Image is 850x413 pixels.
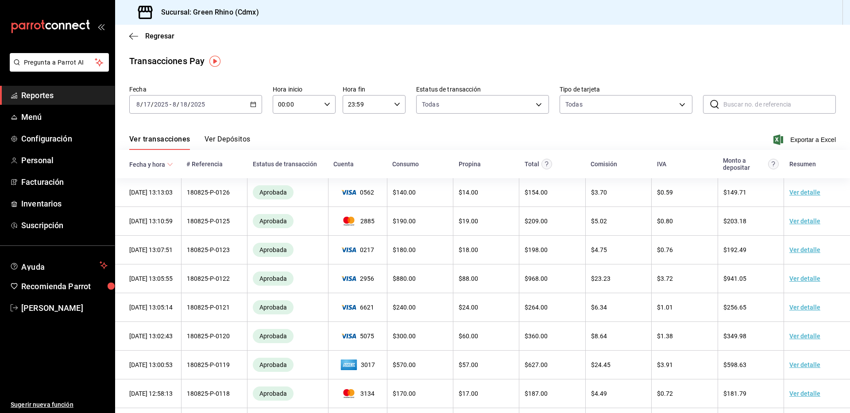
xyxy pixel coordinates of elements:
[393,304,416,311] span: $ 240.00
[723,246,746,253] span: $ 192.49
[723,333,746,340] span: $ 349.98
[393,189,416,196] span: $ 140.00
[129,135,190,150] button: Ver transacciones
[789,304,820,311] a: Ver detalle
[256,218,290,225] span: Aprobada
[459,390,478,397] span: $ 17.00
[21,198,108,210] span: Inventarios
[657,390,673,397] span: $ 0.72
[723,157,765,171] div: Monto a depositar
[591,189,607,196] span: $ 3.70
[21,89,108,101] span: Reportes
[657,304,673,311] span: $ 1.01
[789,275,820,282] a: Ver detalle
[140,101,143,108] span: /
[129,86,262,92] label: Fecha
[181,322,247,351] td: 180825-P-0120
[253,386,294,401] div: Transacciones cobradas de manera exitosa.
[459,218,478,225] span: $ 19.00
[334,275,382,282] span: 2956
[115,236,181,264] td: [DATE] 13:07:51
[256,246,290,253] span: Aprobada
[723,96,836,113] input: Buscar no. de referencia
[209,56,220,67] img: Tooltip marker
[775,134,836,145] button: Exportar a Excel
[525,246,548,253] span: $ 198.00
[657,361,673,368] span: $ 3.91
[129,161,173,168] span: Fecha y hora
[181,379,247,408] td: 180825-P-0118
[253,300,294,314] div: Transacciones cobradas de manera exitosa.
[657,246,673,253] span: $ 0.76
[560,86,692,92] label: Tipo de tarjeta
[789,218,820,225] a: Ver detalle
[253,214,294,228] div: Transacciones cobradas de manera exitosa.
[253,272,294,286] div: Transacciones cobradas de manera exitosa.
[181,207,247,236] td: 180825-P-0125
[181,293,247,322] td: 180825-P-0121
[459,333,478,340] span: $ 60.00
[181,264,247,293] td: 180825-P-0122
[256,189,290,196] span: Aprobada
[177,101,179,108] span: /
[334,246,382,253] span: 0217
[256,361,290,368] span: Aprobada
[253,243,294,257] div: Transacciones cobradas de manera exitosa.
[180,101,188,108] input: --
[459,275,478,282] span: $ 88.00
[459,361,478,368] span: $ 57.00
[129,32,174,40] button: Regresar
[205,135,251,150] button: Ver Depósitos
[591,246,607,253] span: $ 4.75
[591,275,610,282] span: $ 23.23
[789,390,820,397] a: Ver detalle
[6,64,109,73] a: Pregunta a Parrot AI
[115,351,181,379] td: [DATE] 13:00:53
[181,351,247,379] td: 180825-P-0119
[136,101,140,108] input: --
[256,304,290,311] span: Aprobada
[181,178,247,207] td: 180825-P-0126
[256,333,290,340] span: Aprobada
[723,390,746,397] span: $ 181.79
[334,304,382,311] span: 6621
[723,304,746,311] span: $ 256.65
[591,218,607,225] span: $ 5.02
[525,390,548,397] span: $ 187.00
[459,246,478,253] span: $ 18.00
[393,390,416,397] span: $ 170.00
[24,58,95,67] span: Pregunta a Parrot AI
[789,361,820,368] a: Ver detalle
[723,361,746,368] span: $ 598.63
[334,389,382,398] span: 3134
[525,361,548,368] span: $ 627.00
[525,189,548,196] span: $ 154.00
[115,293,181,322] td: [DATE] 13:05:14
[723,275,746,282] span: $ 941.05
[253,358,294,372] div: Transacciones cobradas de manera exitosa.
[343,86,406,92] label: Hora fin
[154,101,169,108] input: ----
[789,161,816,168] div: Resumen
[541,159,552,169] svg: Este monto equivale al total pagado por el comensal antes de aplicar Comisión e IVA.
[273,86,336,92] label: Hora inicio
[21,280,108,292] span: Recomienda Parrot
[459,304,478,311] span: $ 24.00
[21,260,96,271] span: Ayuda
[416,86,549,92] label: Estatus de transacción
[657,189,673,196] span: $ 0.59
[186,161,223,168] div: # Referencia
[657,275,673,282] span: $ 3.72
[256,390,290,397] span: Aprobada
[657,333,673,340] span: $ 1.38
[172,101,177,108] input: --
[459,189,478,196] span: $ 14.00
[723,189,746,196] span: $ 149.71
[154,7,259,18] h3: Sucursal: Green Rhino (Cdmx)
[115,178,181,207] td: [DATE] 13:13:03
[422,100,439,109] span: Todas
[115,264,181,293] td: [DATE] 13:05:55
[21,176,108,188] span: Facturación
[525,275,548,282] span: $ 968.00
[256,275,290,282] span: Aprobada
